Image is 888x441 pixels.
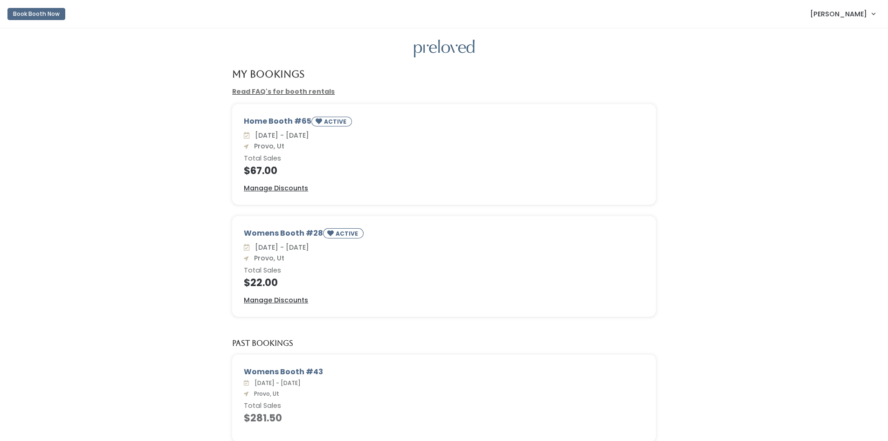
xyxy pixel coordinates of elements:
[244,295,308,305] a: Manage Discounts
[801,4,884,24] a: [PERSON_NAME]
[250,390,279,398] span: Provo, Ut
[232,69,304,79] h4: My Bookings
[244,116,644,130] div: Home Booth #65
[324,118,348,126] small: ACTIVE
[244,267,644,274] h6: Total Sales
[7,4,65,24] a: Book Booth Now
[7,8,65,20] button: Book Booth Now
[244,228,644,242] div: Womens Booth #28
[244,155,644,162] h6: Total Sales
[251,243,309,252] span: [DATE] - [DATE]
[244,165,644,176] h4: $67.00
[336,230,360,238] small: ACTIVE
[244,413,644,423] h4: $281.50
[810,9,867,19] span: [PERSON_NAME]
[232,87,335,96] a: Read FAQ's for booth rentals
[251,379,301,387] span: [DATE] - [DATE]
[414,40,475,58] img: preloved logo
[250,141,284,151] span: Provo, Ut
[244,366,644,378] div: Womens Booth #43
[244,277,644,288] h4: $22.00
[250,253,284,263] span: Provo, Ut
[244,183,308,193] a: Manage Discounts
[251,131,309,140] span: [DATE] - [DATE]
[244,402,644,410] h6: Total Sales
[232,339,293,348] h5: Past Bookings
